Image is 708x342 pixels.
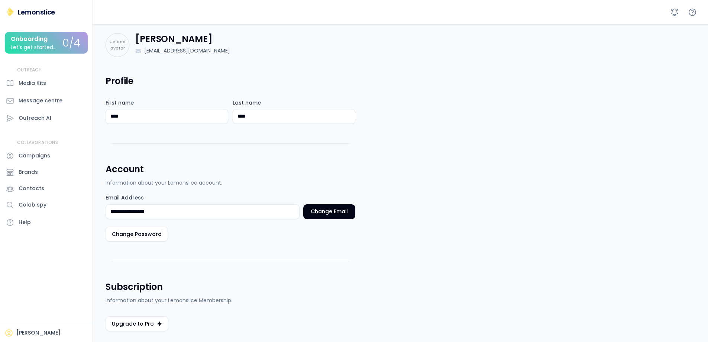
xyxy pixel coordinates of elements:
[19,114,51,122] div: Outreach AI
[106,227,168,242] button: Change Password
[106,179,222,187] div: Information about your Lemonslice account.
[11,36,48,42] div: Onboarding
[19,152,50,160] div: Campaigns
[19,168,38,176] div: Brands
[144,47,230,55] div: [EMAIL_ADDRESS][DOMAIN_NAME]
[62,38,80,49] div: 0/4
[19,79,46,87] div: Media Kits
[106,281,163,293] h3: Subscription
[17,67,42,73] div: OUTREACH
[233,99,261,106] div: Last name
[19,185,44,192] div: Contacts
[135,33,212,45] h4: [PERSON_NAME]
[19,218,31,226] div: Help
[106,163,144,176] h3: Account
[106,194,144,201] div: Email Address
[106,99,134,106] div: First name
[6,7,15,16] img: Lemonslice
[11,45,56,50] div: Let's get started...
[106,316,168,331] button: Upgrade to Pro
[106,75,133,87] h3: Profile
[106,297,232,304] div: Information about your Lemonslice Membership.
[16,329,61,337] div: [PERSON_NAME]
[19,97,62,105] div: Message centre
[17,140,58,146] div: COLLABORATIONS
[303,204,355,219] button: Change Email
[19,201,46,209] div: Colab spy
[18,7,55,17] div: Lemonslice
